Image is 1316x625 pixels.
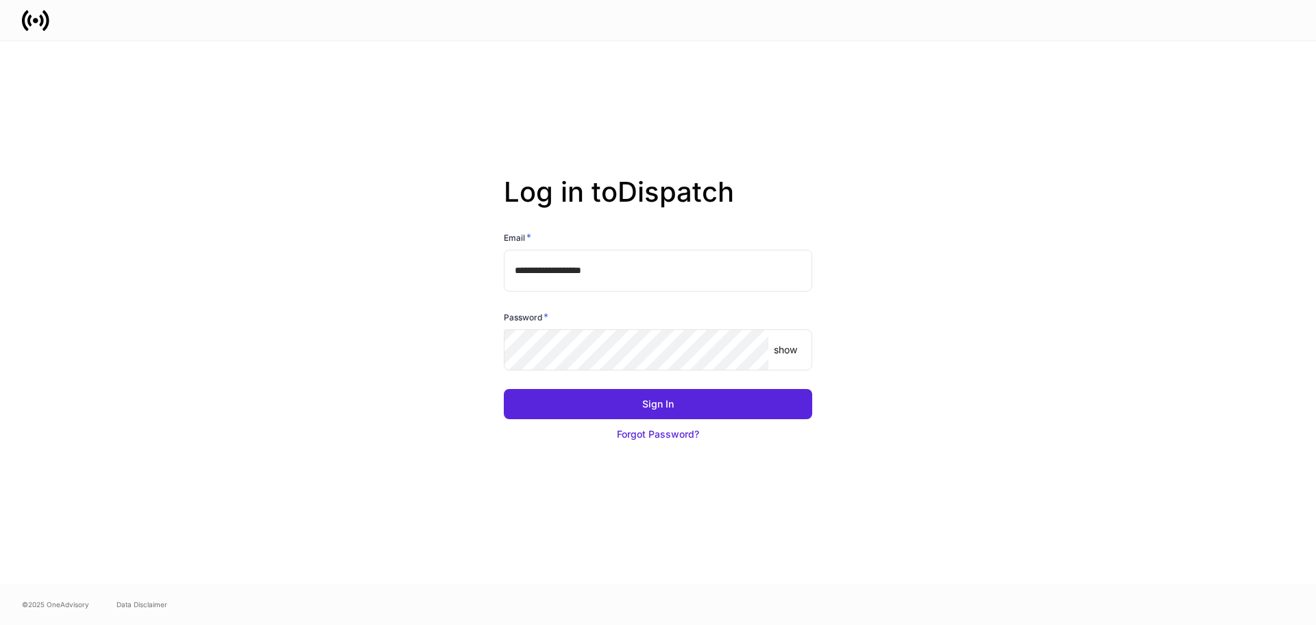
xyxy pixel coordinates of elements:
h2: Log in to Dispatch [504,176,812,231]
h6: Password [504,310,548,324]
div: Forgot Password? [617,427,699,441]
button: Sign In [504,389,812,419]
h6: Email [504,231,531,244]
div: Sign In [642,397,674,411]
button: Forgot Password? [504,419,812,449]
a: Data Disclaimer [117,599,167,610]
span: © 2025 OneAdvisory [22,599,89,610]
p: show [774,343,797,357]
